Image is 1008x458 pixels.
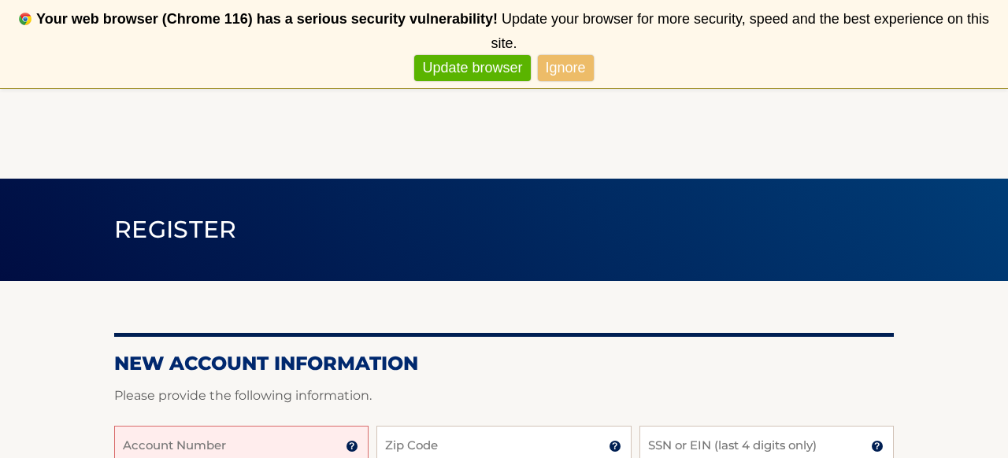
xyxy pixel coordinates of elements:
[346,440,358,452] img: tooltip.svg
[114,385,894,407] p: Please provide the following information.
[871,440,884,452] img: tooltip.svg
[114,352,894,375] h2: New Account Information
[538,55,594,81] a: Ignore
[114,215,237,244] span: Register
[36,11,498,27] b: Your web browser (Chrome 116) has a serious security vulnerability!
[491,11,988,51] span: Update your browser for more security, speed and the best experience on this site.
[609,440,621,452] img: tooltip.svg
[414,55,530,81] a: Update browser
